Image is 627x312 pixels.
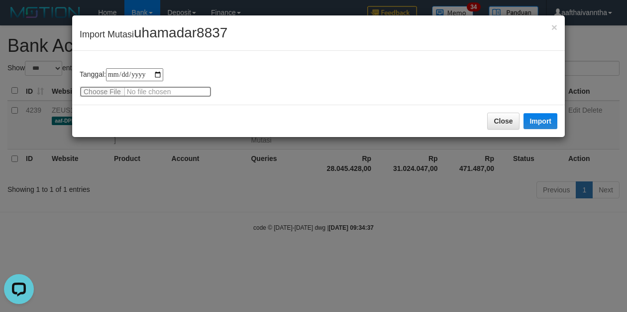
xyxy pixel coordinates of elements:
span: Import Mutasi [80,29,227,39]
span: × [551,21,557,33]
button: Open LiveChat chat widget [4,4,34,34]
button: Close [551,22,557,32]
div: Tanggal: [80,68,557,97]
button: Close [487,113,519,130]
span: uhamadar8837 [134,25,227,40]
button: Import [523,113,557,129]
